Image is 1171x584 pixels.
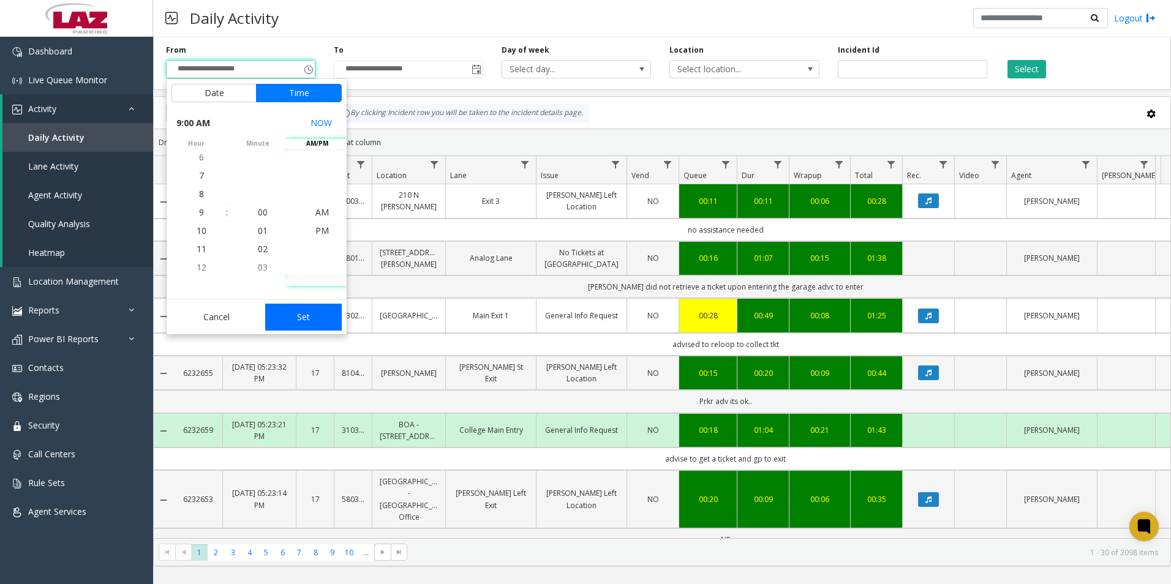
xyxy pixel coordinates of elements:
a: [DATE] 05:23:21 PM [230,419,288,442]
span: Go to the next page [378,547,388,557]
a: NO [634,493,671,505]
a: 00:18 [687,424,729,436]
a: [STREET_ADDRESS][PERSON_NAME] [380,247,438,270]
img: 'icon' [12,47,22,57]
a: Issue Filter Menu [608,156,624,173]
span: Go to the last page [394,547,404,557]
button: Time tab [256,84,342,102]
span: 8 [199,188,204,200]
a: Collapse Details [154,495,173,505]
span: Contacts [28,362,64,373]
a: 00:11 [687,195,729,207]
a: Lane Activity [2,152,153,181]
img: 'icon' [12,335,22,345]
a: 830202 [342,310,364,321]
span: Activity [28,103,56,114]
a: 00:28 [687,310,729,321]
a: NO [634,195,671,207]
a: Agent Activity [2,181,153,209]
span: Dashboard [28,45,72,57]
span: NO [647,196,659,206]
a: 00:11 [745,195,781,207]
span: Page 7 [291,544,307,561]
span: Page 9 [324,544,341,561]
span: Regions [28,391,60,402]
span: Queue [683,170,707,181]
a: 6232655 [181,367,215,379]
span: AM [315,206,329,218]
a: 00:06 [797,493,843,505]
img: 'icon' [12,105,22,114]
div: 00:15 [797,252,843,264]
img: 'icon' [12,364,22,373]
a: 00:28 [858,195,895,207]
a: [PERSON_NAME] Left Location [544,487,619,511]
a: Collapse Details [154,426,173,436]
span: 7 [199,170,204,181]
div: 00:15 [687,367,729,379]
div: 00:49 [745,310,781,321]
a: [DATE] 05:23:32 PM [230,361,288,384]
a: Queue Filter Menu [718,156,734,173]
a: 00:08 [797,310,843,321]
img: 'icon' [12,507,22,517]
div: 00:16 [687,252,729,264]
a: [PERSON_NAME] [1014,367,1090,379]
a: 00:09 [797,367,843,379]
span: Toggle popup [301,61,315,78]
span: Dur [742,170,755,181]
a: NO [634,310,671,321]
a: 17 [304,424,326,436]
a: 210 N [PERSON_NAME] [380,189,438,212]
a: 01:25 [858,310,895,321]
span: Page 2 [208,544,224,561]
span: Issue [541,170,559,181]
img: 'icon' [12,76,22,86]
a: 00:21 [797,424,843,436]
div: 01:04 [745,424,781,436]
div: 00:09 [745,493,781,505]
a: 17 [304,493,326,505]
h3: Daily Activity [184,3,285,33]
span: Call Centers [28,448,75,460]
span: Rule Sets [28,477,65,489]
span: 02 [258,243,268,255]
div: 00:06 [797,195,843,207]
div: 01:38 [858,252,895,264]
img: 'icon' [12,277,22,287]
a: NO [634,367,671,379]
a: Lane Filter Menu [517,156,533,173]
a: NO [634,424,671,436]
a: [DATE] 05:23:14 PM [230,487,288,511]
a: Heatmap [2,238,153,267]
span: Toggle popup [469,61,483,78]
span: NO [647,310,659,321]
div: 01:07 [745,252,781,264]
button: Select [1007,60,1046,78]
a: Agent Filter Menu [1078,156,1094,173]
a: Main Exit 1 [453,310,529,321]
a: [PERSON_NAME] Left Exit [453,487,529,511]
img: pageIcon [165,3,178,33]
a: [PERSON_NAME] St Exit [453,361,529,384]
span: Go to the next page [374,544,391,561]
a: Total Filter Menu [883,156,900,173]
span: Video [959,170,979,181]
div: 00:20 [687,493,729,505]
label: Incident Id [838,45,879,56]
span: 00 [258,206,268,218]
kendo-pager-info: 1 - 30 of 2098 items [415,547,1158,558]
span: Select day... [502,61,621,78]
img: 'icon' [12,306,22,316]
a: 6232659 [181,424,215,436]
a: College Main Entry [453,424,529,436]
img: 'icon' [12,450,22,460]
img: 'icon' [12,479,22,489]
button: Cancel [171,304,262,331]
